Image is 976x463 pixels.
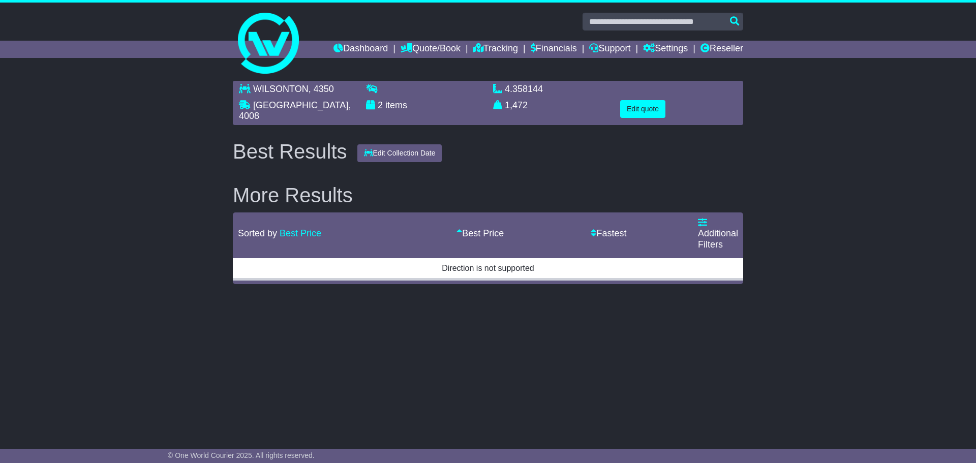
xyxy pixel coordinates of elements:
[309,84,334,94] span: , 4350
[280,228,321,238] a: Best Price
[620,100,665,118] button: Edit quote
[698,218,738,250] a: Additional Filters
[591,228,626,238] a: Fastest
[643,41,688,58] a: Settings
[168,451,315,459] span: © One World Courier 2025. All rights reserved.
[333,41,388,58] a: Dashboard
[456,228,504,238] a: Best Price
[239,100,351,121] span: , 4008
[378,100,383,110] span: 2
[253,100,348,110] span: [GEOGRAPHIC_DATA]
[531,41,577,58] a: Financials
[233,257,743,279] td: Direction is not supported
[253,84,309,94] span: WILSONTON
[505,84,543,94] span: 4.358144
[228,140,352,163] div: Best Results
[238,228,277,238] span: Sorted by
[505,100,528,110] span: 1,472
[385,100,407,110] span: items
[357,144,442,162] button: Edit Collection Date
[233,184,743,206] h2: More Results
[401,41,461,58] a: Quote/Book
[589,41,630,58] a: Support
[473,41,518,58] a: Tracking
[700,41,743,58] a: Reseller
